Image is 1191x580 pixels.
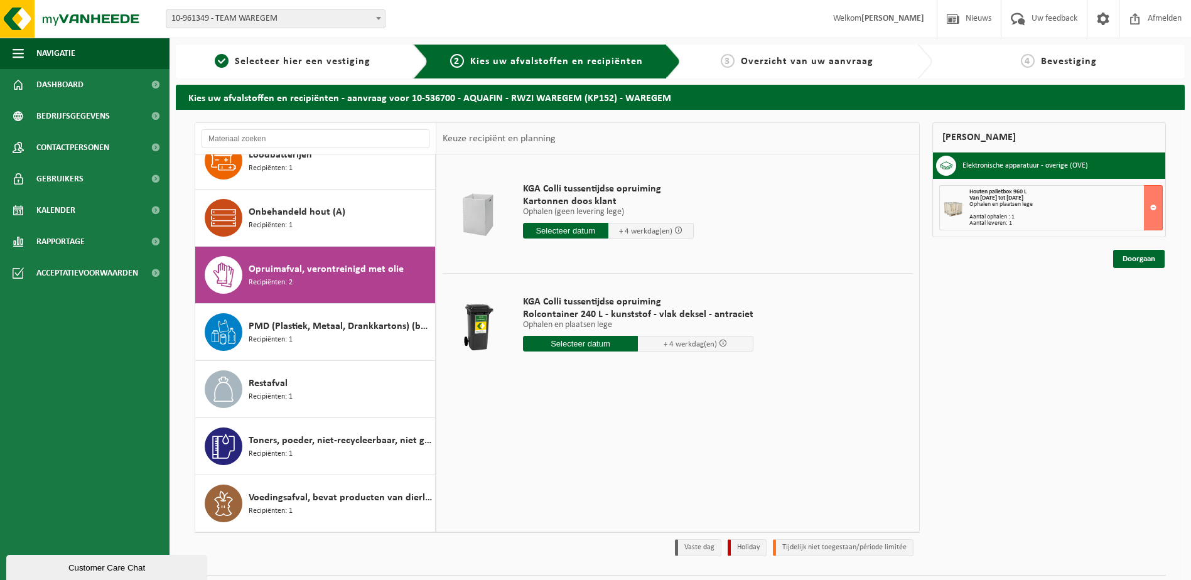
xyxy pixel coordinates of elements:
[166,10,385,28] span: 10-961349 - TEAM WAREGEM
[773,539,913,556] li: Tijdelijk niet toegestaan/période limitée
[166,9,385,28] span: 10-961349 - TEAM WAREGEM
[619,227,672,235] span: + 4 werkdag(en)
[721,54,735,68] span: 3
[932,122,1166,153] div: [PERSON_NAME]
[249,490,432,505] span: Voedingsafval, bevat producten van dierlijke oorsprong, onverpakt, categorie 3
[523,223,608,239] input: Selecteer datum
[36,69,84,100] span: Dashboard
[36,163,84,195] span: Gebruikers
[195,304,436,361] button: PMD (Plastiek, Metaal, Drankkartons) (bedrijven) Recipiënten: 1
[249,220,293,232] span: Recipiënten: 1
[249,334,293,346] span: Recipiënten: 1
[249,505,293,517] span: Recipiënten: 1
[1021,54,1035,68] span: 4
[36,257,138,289] span: Acceptatievoorwaarden
[675,539,721,556] li: Vaste dag
[523,336,639,352] input: Selecteer datum
[249,205,345,220] span: Onbehandeld hout (A)
[36,100,110,132] span: Bedrijfsgegevens
[249,448,293,460] span: Recipiënten: 1
[195,361,436,418] button: Restafval Recipiënten: 1
[249,277,293,289] span: Recipiënten: 2
[1041,56,1097,67] span: Bevestiging
[249,319,432,334] span: PMD (Plastiek, Metaal, Drankkartons) (bedrijven)
[249,391,293,403] span: Recipiënten: 1
[969,201,1162,208] div: Ophalen en plaatsen lege
[523,308,753,321] span: Rolcontainer 240 L - kunststof - vlak deksel - antraciet
[962,156,1088,176] h3: Elektronische apparatuur - overige (OVE)
[450,54,464,68] span: 2
[36,38,75,69] span: Navigatie
[436,123,562,154] div: Keuze recipiënt en planning
[470,56,643,67] span: Kies uw afvalstoffen en recipiënten
[36,195,75,226] span: Kalender
[6,552,210,580] iframe: chat widget
[176,85,1185,109] h2: Kies uw afvalstoffen en recipiënten - aanvraag voor 10-536700 - AQUAFIN - RWZI WAREGEM (KP152) - ...
[235,56,370,67] span: Selecteer hier een vestiging
[195,475,436,532] button: Voedingsafval, bevat producten van dierlijke oorsprong, onverpakt, categorie 3 Recipiënten: 1
[728,539,767,556] li: Holiday
[741,56,873,67] span: Overzicht van uw aanvraag
[969,214,1162,220] div: Aantal ophalen : 1
[969,188,1027,195] span: Houten palletbox 960 L
[249,163,293,175] span: Recipiënten: 1
[1113,250,1165,268] a: Doorgaan
[195,247,436,304] button: Opruimafval, verontreinigd met olie Recipiënten: 2
[195,418,436,475] button: Toners, poeder, niet-recycleerbaar, niet gevaarlijk Recipiënten: 1
[195,132,436,190] button: Loodbatterijen Recipiënten: 1
[523,296,753,308] span: KGA Colli tussentijdse opruiming
[969,220,1162,227] div: Aantal leveren: 1
[249,376,288,391] span: Restafval
[36,132,109,163] span: Contactpersonen
[249,262,404,277] span: Opruimafval, verontreinigd met olie
[523,183,694,195] span: KGA Colli tussentijdse opruiming
[36,226,85,257] span: Rapportage
[195,190,436,247] button: Onbehandeld hout (A) Recipiënten: 1
[664,340,717,348] span: + 4 werkdag(en)
[523,208,694,217] p: Ophalen (geen levering lege)
[202,129,429,148] input: Materiaal zoeken
[861,14,924,23] strong: [PERSON_NAME]
[249,148,312,163] span: Loodbatterijen
[523,195,694,208] span: Kartonnen doos klant
[215,54,229,68] span: 1
[523,321,753,330] p: Ophalen en plaatsen lege
[182,54,403,69] a: 1Selecteer hier een vestiging
[969,195,1023,201] strong: Van [DATE] tot [DATE]
[249,433,432,448] span: Toners, poeder, niet-recycleerbaar, niet gevaarlijk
